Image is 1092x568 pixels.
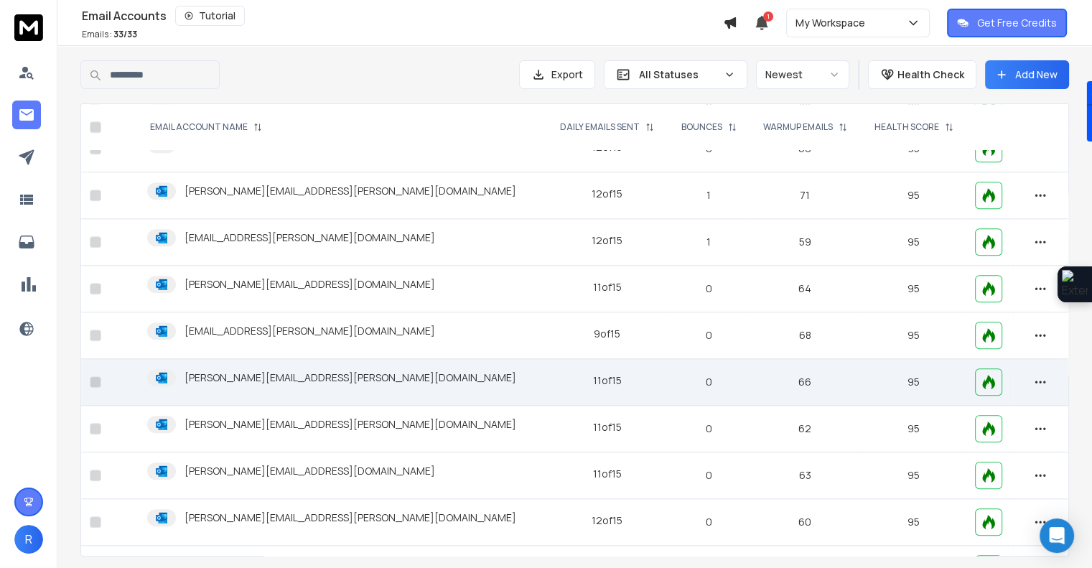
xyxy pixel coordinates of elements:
[592,233,622,248] div: 12 of 15
[750,266,861,312] td: 64
[185,184,516,198] p: [PERSON_NAME][EMAIL_ADDRESS][PERSON_NAME][DOMAIN_NAME]
[861,266,967,312] td: 95
[185,231,435,245] p: [EMAIL_ADDRESS][PERSON_NAME][DOMAIN_NAME]
[519,60,595,89] button: Export
[593,373,622,388] div: 11 of 15
[150,121,262,133] div: EMAIL ACCOUNT NAME
[756,60,849,89] button: Newest
[113,28,137,40] span: 33 / 33
[676,515,740,529] p: 0
[874,121,939,133] p: HEALTH SCORE
[750,312,861,359] td: 68
[592,513,622,528] div: 12 of 15
[593,467,622,481] div: 11 of 15
[593,280,622,294] div: 11 of 15
[1062,270,1088,299] img: Extension Icon
[750,359,861,406] td: 66
[676,422,740,436] p: 0
[592,187,622,201] div: 12 of 15
[676,235,740,249] p: 1
[593,420,622,434] div: 11 of 15
[185,511,516,525] p: [PERSON_NAME][EMAIL_ADDRESS][PERSON_NAME][DOMAIN_NAME]
[750,219,861,266] td: 59
[897,67,964,82] p: Health Check
[676,188,740,202] p: 1
[868,60,976,89] button: Health Check
[763,121,833,133] p: WARMUP EMAILS
[861,452,967,499] td: 95
[750,499,861,546] td: 60
[676,375,740,389] p: 0
[861,172,967,219] td: 95
[185,371,516,385] p: [PERSON_NAME][EMAIL_ADDRESS][PERSON_NAME][DOMAIN_NAME]
[750,172,861,219] td: 71
[947,9,1067,37] button: Get Free Credits
[14,525,43,554] button: R
[676,468,740,483] p: 0
[861,499,967,546] td: 95
[763,11,773,22] span: 1
[175,6,245,26] button: Tutorial
[977,16,1057,30] p: Get Free Credits
[82,6,723,26] div: Email Accounts
[861,219,967,266] td: 95
[861,359,967,406] td: 95
[985,60,1069,89] button: Add New
[861,312,967,359] td: 95
[1040,518,1074,553] div: Open Intercom Messenger
[185,277,435,292] p: [PERSON_NAME][EMAIL_ADDRESS][DOMAIN_NAME]
[594,327,620,341] div: 9 of 15
[750,406,861,452] td: 62
[681,121,722,133] p: BOUNCES
[560,121,640,133] p: DAILY EMAILS SENT
[676,281,740,296] p: 0
[82,29,137,40] p: Emails :
[795,16,871,30] p: My Workspace
[185,464,435,478] p: [PERSON_NAME][EMAIL_ADDRESS][DOMAIN_NAME]
[676,328,740,343] p: 0
[750,452,861,499] td: 63
[639,67,718,82] p: All Statuses
[185,324,435,338] p: [EMAIL_ADDRESS][PERSON_NAME][DOMAIN_NAME]
[861,406,967,452] td: 95
[185,417,516,432] p: [PERSON_NAME][EMAIL_ADDRESS][PERSON_NAME][DOMAIN_NAME]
